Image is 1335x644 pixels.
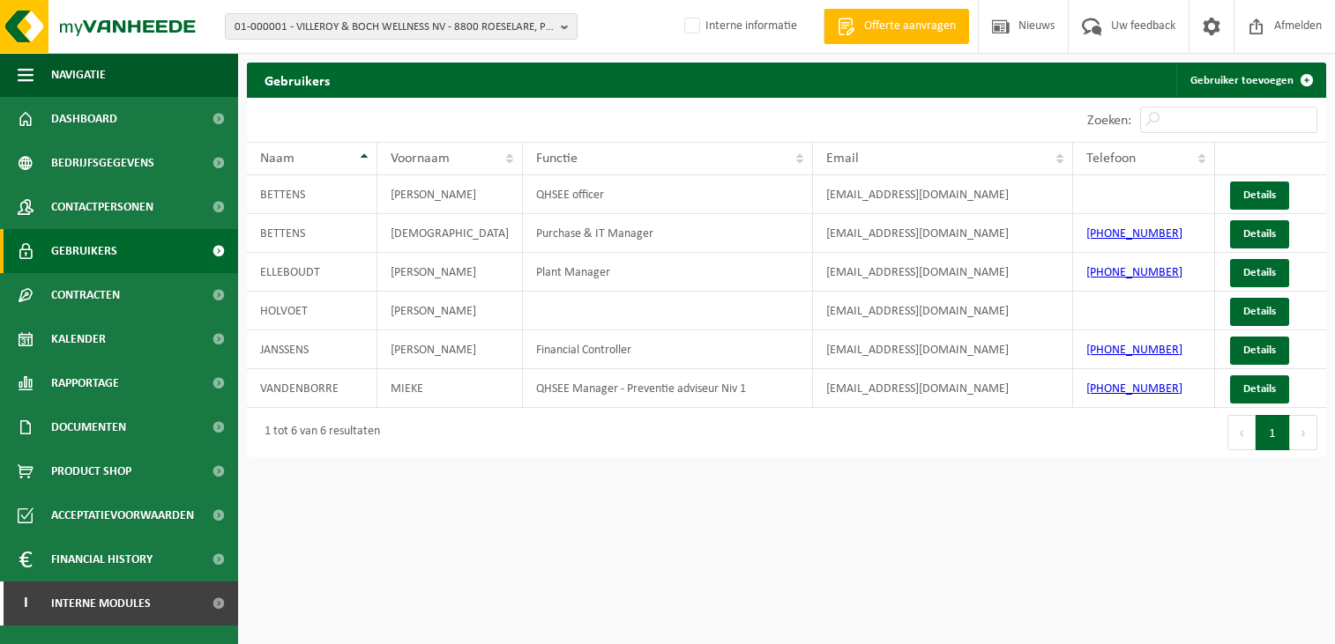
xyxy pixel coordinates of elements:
td: BETTENS [247,175,377,214]
td: QHSEE officer [523,175,813,214]
td: [EMAIL_ADDRESS][DOMAIN_NAME] [813,292,1074,330]
td: Plant Manager [523,253,813,292]
a: Details [1230,298,1289,326]
button: Previous [1227,415,1256,450]
span: Documenten [51,405,126,449]
td: [EMAIL_ADDRESS][DOMAIN_NAME] [813,175,1074,214]
td: JANSSENS [247,330,377,369]
a: [PHONE_NUMBER] [1086,227,1182,241]
span: Contactpersonen [51,185,153,229]
td: [EMAIL_ADDRESS][DOMAIN_NAME] [813,214,1074,253]
a: Details [1230,181,1289,210]
td: QHSEE Manager - Preventie adviseur Niv 1 [523,369,813,408]
a: [PHONE_NUMBER] [1086,266,1182,279]
span: Kalender [51,317,106,361]
td: [PERSON_NAME] [377,292,523,330]
span: Offerte aanvragen [860,18,960,35]
a: [PHONE_NUMBER] [1086,382,1182,396]
button: 1 [1256,415,1290,450]
span: Functie [536,152,578,166]
span: Gebruikers [51,229,117,273]
a: Details [1230,337,1289,365]
a: Gebruiker toevoegen [1176,63,1324,98]
span: Dashboard [51,97,117,141]
a: Details [1230,375,1289,403]
h2: Gebruikers [247,63,347,97]
span: Rapportage [51,361,119,405]
td: [EMAIL_ADDRESS][DOMAIN_NAME] [813,369,1074,408]
span: Voornaam [391,152,450,166]
td: Purchase & IT Manager [523,214,813,253]
span: Product Shop [51,449,131,493]
a: Details [1230,220,1289,248]
td: [PERSON_NAME] [377,175,523,214]
td: HOLVOET [247,292,377,330]
span: Naam [260,152,295,166]
span: Acceptatievoorwaarden [51,493,194,537]
td: MIEKE [377,369,523,408]
span: Telefoon [1086,152,1136,166]
span: 01-000001 - VILLEROY & BOCH WELLNESS NV - 8800 ROESELARE, POPULIERSTRAAT 1 [235,14,554,41]
td: [PERSON_NAME] [377,253,523,292]
a: Details [1230,259,1289,287]
td: Financial Controller [523,330,813,369]
td: [EMAIL_ADDRESS][DOMAIN_NAME] [813,253,1074,292]
td: [DEMOGRAPHIC_DATA] [377,214,523,253]
a: Offerte aanvragen [824,9,969,44]
span: Email [826,152,859,166]
span: Contracten [51,273,120,317]
td: [EMAIL_ADDRESS][DOMAIN_NAME] [813,330,1074,369]
span: I [18,581,34,625]
td: BETTENS [247,214,377,253]
button: Next [1290,415,1317,450]
td: VANDENBORRE [247,369,377,408]
span: Financial History [51,537,153,581]
label: Zoeken: [1087,114,1131,128]
span: Bedrijfsgegevens [51,141,154,185]
a: [PHONE_NUMBER] [1086,344,1182,357]
div: 1 tot 6 van 6 resultaten [256,417,380,448]
span: Navigatie [51,53,106,97]
button: 01-000001 - VILLEROY & BOCH WELLNESS NV - 8800 ROESELARE, POPULIERSTRAAT 1 [225,13,578,40]
td: [PERSON_NAME] [377,330,523,369]
label: Interne informatie [681,13,797,40]
span: Interne modules [51,581,151,625]
td: ELLEBOUDT [247,253,377,292]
